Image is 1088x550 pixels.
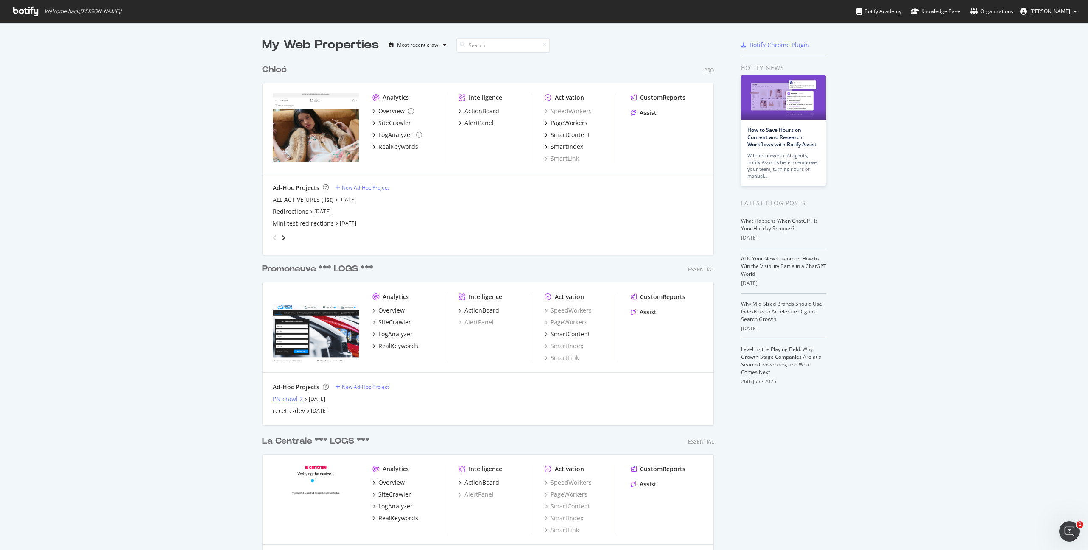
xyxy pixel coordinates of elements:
[545,107,592,115] a: SpeedWorkers
[262,64,287,76] div: Chloé
[545,318,587,327] a: PageWorkers
[464,107,499,115] div: ActionBoard
[378,478,405,487] div: Overview
[378,330,413,338] div: LogAnalyzer
[1013,5,1084,18] button: [PERSON_NAME]
[741,325,826,332] div: [DATE]
[545,490,587,499] a: PageWorkers
[741,279,826,287] div: [DATE]
[273,395,303,403] a: PN crawl 2
[688,438,714,445] div: Essential
[631,480,657,489] a: Assist
[469,465,502,473] div: Intelligence
[342,184,389,191] div: New Ad-Hoc Project
[372,131,422,139] a: LogAnalyzer
[741,198,826,208] div: Latest Blog Posts
[741,255,826,277] a: AI Is Your New Customer: How to Win the Visibility Battle in a ChatGPT World
[309,395,325,402] a: [DATE]
[456,38,550,53] input: Search
[856,7,901,16] div: Botify Academy
[631,109,657,117] a: Assist
[464,119,494,127] div: AlertPanel
[459,318,494,327] a: AlertPanel
[273,184,319,192] div: Ad-Hoc Projects
[273,93,359,162] img: www.chloe.com
[372,478,405,487] a: Overview
[459,306,499,315] a: ActionBoard
[551,119,587,127] div: PageWorkers
[383,465,409,473] div: Analytics
[640,293,685,301] div: CustomReports
[631,293,685,301] a: CustomReports
[640,93,685,102] div: CustomReports
[464,306,499,315] div: ActionBoard
[555,93,584,102] div: Activation
[551,330,590,338] div: SmartContent
[545,119,587,127] a: PageWorkers
[386,38,450,52] button: Most recent crawl
[340,220,356,227] a: [DATE]
[469,93,502,102] div: Intelligence
[378,502,413,511] div: LogAnalyzer
[545,306,592,315] a: SpeedWorkers
[372,490,411,499] a: SiteCrawler
[741,63,826,73] div: Botify news
[372,318,411,327] a: SiteCrawler
[545,154,579,163] a: SmartLink
[459,119,494,127] a: AlertPanel
[459,490,494,499] a: AlertPanel
[545,478,592,487] a: SpeedWorkers
[750,41,809,49] div: Botify Chrome Plugin
[631,465,685,473] a: CustomReports
[273,383,319,391] div: Ad-Hoc Projects
[372,306,405,315] a: Overview
[688,266,714,273] div: Essential
[336,184,389,191] a: New Ad-Hoc Project
[747,126,817,148] a: How to Save Hours on Content and Research Workflows with Botify Assist
[459,107,499,115] a: ActionBoard
[640,308,657,316] div: Assist
[397,42,439,47] div: Most recent crawl
[314,208,331,215] a: [DATE]
[372,502,413,511] a: LogAnalyzer
[741,41,809,49] a: Botify Chrome Plugin
[704,67,714,74] div: Pro
[545,514,583,522] a: SmartIndex
[262,36,379,53] div: My Web Properties
[911,7,960,16] div: Knowledge Base
[273,207,308,216] div: Redirections
[372,342,418,350] a: RealKeywords
[311,407,327,414] a: [DATE]
[378,306,405,315] div: Overview
[269,231,280,245] div: angle-left
[339,196,356,203] a: [DATE]
[273,219,334,228] a: Mini test redirections
[970,7,1013,16] div: Organizations
[741,300,822,323] a: Why Mid-Sized Brands Should Use IndexNow to Accelerate Organic Search Growth
[378,490,411,499] div: SiteCrawler
[383,293,409,301] div: Analytics
[551,142,583,151] div: SmartIndex
[378,342,418,350] div: RealKeywords
[551,131,590,139] div: SmartContent
[545,330,590,338] a: SmartContent
[336,383,389,391] a: New Ad-Hoc Project
[640,465,685,473] div: CustomReports
[273,407,305,415] a: recette-dev
[545,502,590,511] div: SmartContent
[342,383,389,391] div: New Ad-Hoc Project
[741,378,826,385] div: 26th June 2025
[459,478,499,487] a: ActionBoard
[631,308,657,316] a: Assist
[545,526,579,534] a: SmartLink
[273,195,333,204] a: ALL ACTIVE URLS (list)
